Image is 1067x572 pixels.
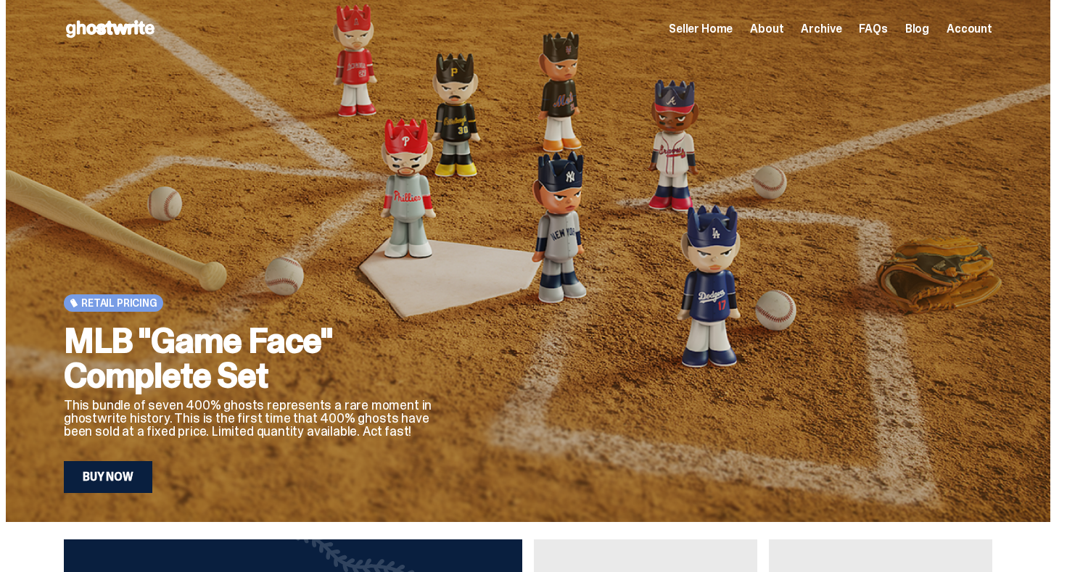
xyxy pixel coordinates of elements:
a: Account [947,23,992,35]
a: Archive [801,23,841,35]
a: About [750,23,783,35]
p: This bundle of seven 400% ghosts represents a rare moment in ghostwrite history. This is the firs... [64,399,441,438]
a: Seller Home [669,23,733,35]
a: Blog [905,23,929,35]
a: FAQs [859,23,887,35]
span: Retail Pricing [81,297,157,309]
a: Buy Now [64,461,152,493]
h2: MLB "Game Face" Complete Set [64,323,441,393]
